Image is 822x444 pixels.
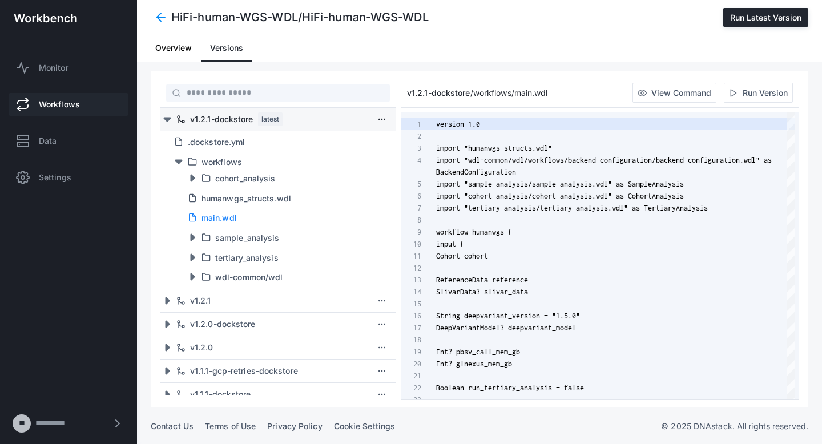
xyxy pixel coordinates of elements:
[401,118,421,130] div: 1
[401,286,421,298] div: 14
[661,421,808,432] p: © 2025 DNAstack. All rights reserved.
[723,8,808,27] button: Run Latest Version
[724,83,793,103] button: Run Version
[401,262,421,274] div: 12
[401,130,421,142] div: 2
[39,172,71,183] span: Settings
[436,276,528,284] span: ReferenceData reference
[401,154,421,166] div: 4
[202,157,245,167] span: workflows
[215,272,285,282] span: wdl-common/wdl
[202,193,294,203] span: humanwgs_structs.wdl
[401,382,421,394] div: 22
[39,99,80,110] span: Workflows
[401,226,421,238] div: 9
[407,88,470,98] span: v1.2.1-dockstore
[401,274,421,286] div: 13
[436,240,464,248] span: input {
[436,348,520,356] span: Int? pbsv_call_mem_gb
[401,334,421,346] div: 18
[436,228,512,236] span: workflow humanwgs {
[401,214,421,226] div: 8
[151,421,194,431] a: Contact Us
[39,62,68,74] span: Monitor
[436,144,552,152] span: import "humanwgs_structs.wdl"
[436,118,437,130] textarea: Editor content;Press Alt+F1 for Accessibility Options.
[436,288,528,296] span: SlivarData? slivar_data
[39,135,57,147] span: Data
[436,120,480,128] span: version 1.0
[436,204,636,212] span: import "tertiary_analysis/tertiary_analysis.wdl" a
[436,168,516,176] span: BackendConfiguration
[190,318,256,330] span: v1.2.0-dockstore
[215,253,281,263] span: tertiary_analysis
[401,202,421,214] div: 7
[436,192,636,200] span: import "cohort_analysis/cohort_analysis.wdl" as Co
[436,180,636,188] span: import "sample_analysis/sample_analysis.wdl" as Sa
[210,44,243,52] span: Versions
[632,83,716,103] button: View Command
[9,166,128,189] a: Settings
[258,112,283,126] span: latest
[9,56,128,79] a: Monitor
[401,178,421,190] div: 5
[473,88,548,98] span: workflows/main.wdl
[401,298,421,310] div: 15
[401,190,421,202] div: 6
[267,421,322,431] a: Privacy Policy
[190,365,298,377] span: v1.1.1-gcp-retries-dockstore
[636,192,684,200] span: hortAnalysis
[407,87,548,99] div: /
[401,142,421,154] div: 3
[334,421,396,431] a: Cookie Settings
[401,358,421,370] div: 20
[202,213,240,223] span: main.wdl
[401,322,421,334] div: 17
[636,204,708,212] span: s TertiaryAnalysis
[436,312,580,320] span: String deepvariant_version = "1.5.0"
[190,342,213,353] span: v1.2.0
[436,384,584,392] span: Boolean run_tertiary_analysis = false
[14,14,77,23] img: workbench-logo-white.svg
[436,252,488,260] span: Cohort cohort
[9,93,128,116] a: Workflows
[401,250,421,262] div: 11
[436,156,636,164] span: import "wdl-common/wdl/workflows/backend_configura
[155,44,192,52] span: Overview
[401,346,421,358] div: 19
[9,130,128,152] a: Data
[190,389,251,400] span: v1.1.1-dockstore
[436,324,576,332] span: DeepVariantModel? deepvariant_model
[436,360,512,368] span: Int? glnexus_mem_gb
[636,180,684,188] span: mpleAnalysis
[205,421,256,431] a: Terms of Use
[171,9,429,25] h4: HiFi-human-WGS-WDL/HiFi-human-WGS-WDL
[215,173,279,183] span: cohort_analysis
[215,233,283,243] span: sample_analysis
[401,370,421,382] div: 21
[188,137,248,147] span: .dockstore.yml
[401,238,421,250] div: 10
[401,394,421,406] div: 23
[190,295,211,306] span: v1.2.1
[190,114,253,125] span: v1.2.1-dockstore
[636,156,772,164] span: tion/backend_configuration.wdl" as
[401,310,421,322] div: 16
